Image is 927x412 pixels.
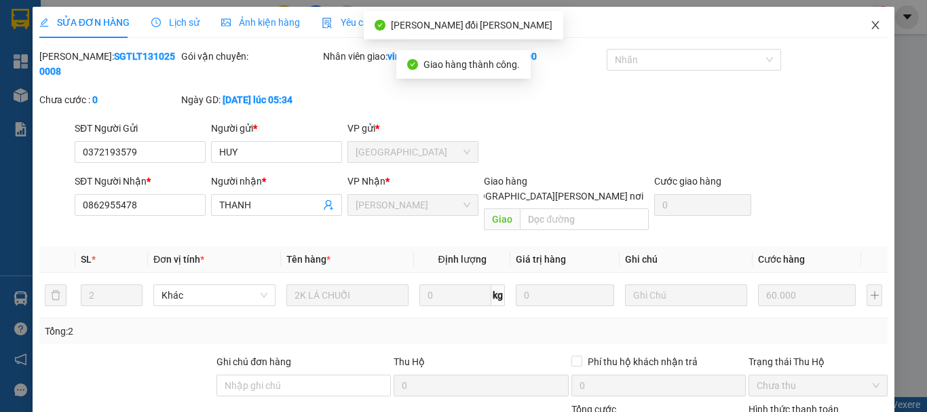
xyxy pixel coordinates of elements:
[347,176,385,187] span: VP Nhận
[758,284,856,306] input: 0
[221,18,231,27] span: picture
[151,17,200,28] span: Lịch sử
[458,189,649,204] span: [GEOGRAPHIC_DATA][PERSON_NAME] nơi
[516,254,566,265] span: Giá trị hàng
[867,284,882,306] button: plus
[375,20,385,31] span: check-circle
[181,92,320,107] div: Ngày GD:
[394,356,425,367] span: Thu Hộ
[322,18,333,29] img: icon
[387,51,434,62] b: vinhcan.tlt
[181,49,320,64] div: Gói vận chuyển:
[347,121,478,136] div: VP gửi
[323,49,462,64] div: Nhân viên giao:
[92,94,98,105] b: 0
[620,246,753,273] th: Ghi chú
[211,174,342,189] div: Người nhận
[75,121,206,136] div: SĐT Người Gửi
[749,354,888,369] div: Trạng thái Thu Hộ
[211,121,342,136] div: Người gửi
[81,254,92,265] span: SL
[216,375,391,396] input: Ghi chú đơn hàng
[223,94,292,105] b: [DATE] lúc 05:34
[39,18,49,27] span: edit
[39,49,178,79] div: [PERSON_NAME]:
[654,194,751,216] input: Cước giao hàng
[438,254,486,265] span: Định lượng
[45,284,67,306] button: delete
[757,375,879,396] span: Chưa thu
[870,20,881,31] span: close
[45,324,359,339] div: Tổng: 2
[356,195,470,215] span: Cao Tốc
[582,354,703,369] span: Phí thu hộ khách nhận trả
[654,176,721,187] label: Cước giao hàng
[407,59,418,70] span: check-circle
[856,7,894,45] button: Close
[221,17,300,28] span: Ảnh kiện hàng
[423,59,520,70] span: Giao hàng thành công.
[151,18,161,27] span: clock-circle
[758,254,805,265] span: Cước hàng
[625,284,747,306] input: Ghi Chú
[216,356,291,367] label: Ghi chú đơn hàng
[75,174,206,189] div: SĐT Người Nhận
[391,20,553,31] span: [PERSON_NAME] đổi [PERSON_NAME]
[516,284,613,306] input: 0
[322,17,465,28] span: Yêu cầu xuất hóa đơn điện tử
[153,254,204,265] span: Đơn vị tính
[491,284,505,306] span: kg
[286,284,409,306] input: VD: Bàn, Ghế
[162,285,267,305] span: Khác
[39,17,130,28] span: SỬA ĐƠN HÀNG
[356,142,470,162] span: Sài Gòn
[323,200,334,210] span: user-add
[465,49,604,64] div: Cước rồi :
[484,176,527,187] span: Giao hàng
[484,208,520,230] span: Giao
[520,208,649,230] input: Dọc đường
[39,92,178,107] div: Chưa cước :
[286,254,330,265] span: Tên hàng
